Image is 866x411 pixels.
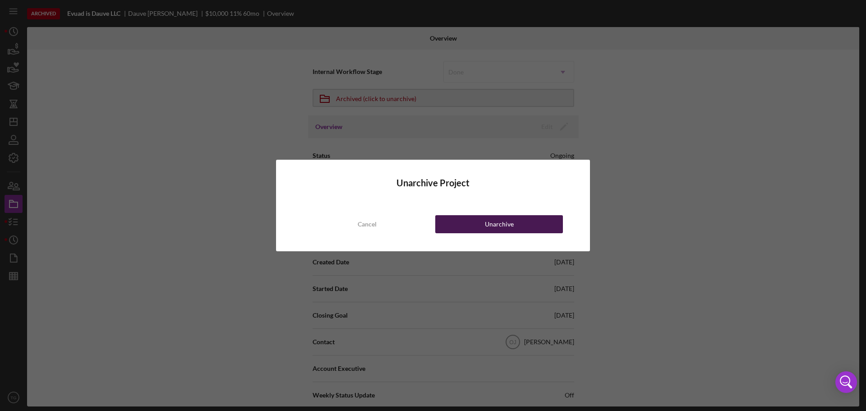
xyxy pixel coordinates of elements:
[303,215,431,233] button: Cancel
[303,178,563,188] h4: Unarchive Project
[435,215,563,233] button: Unarchive
[835,371,857,393] div: Open Intercom Messenger
[358,215,377,233] div: Cancel
[485,215,514,233] div: Unarchive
